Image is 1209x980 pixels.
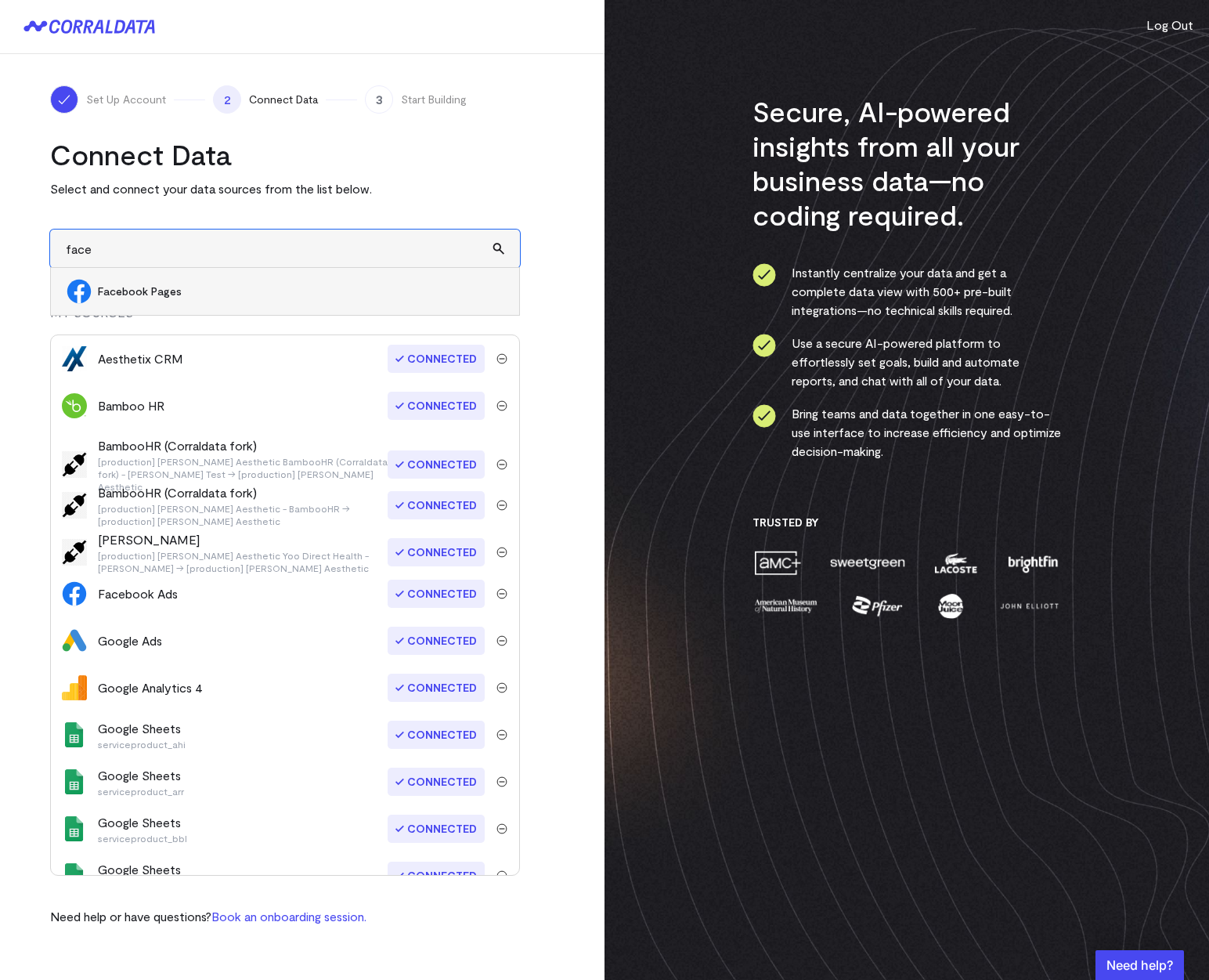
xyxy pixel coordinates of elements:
img: ico-check-white-5ff98cb1.svg [56,92,72,107]
img: google_sheets-5a4bad8e.svg [62,816,87,841]
img: lacoste-7a6b0538.png [933,549,979,577]
span: Connected [388,450,485,479]
span: Connected [388,392,485,420]
h3: Secure, AI-powered insights from all your business data—no coding required. [752,94,1062,232]
div: Facebook Ads [98,584,178,603]
span: Connect Data [249,92,318,107]
button: Log Out [1146,16,1193,34]
span: Set Up Account [86,92,166,107]
img: trash-40e54a27.svg [496,547,507,558]
span: Connected [388,345,485,373]
span: Connected [388,627,485,655]
h3: Trusted By [752,515,1062,530]
li: Bring teams and data together in one easy-to-use interface to increase efficiency and optimize de... [752,404,1062,461]
input: Search and add other data sources [50,230,520,268]
span: Start Building [401,92,467,107]
img: trash-40e54a27.svg [496,776,507,787]
p: Need help or have questions? [50,907,366,926]
img: trash-40e54a27.svg [496,682,507,693]
span: 2 [213,85,241,114]
img: trash-40e54a27.svg [496,459,507,470]
div: Google Sheets [98,860,192,891]
img: ico-check-circle-4b19435c.svg [752,263,776,287]
p: [production] [PERSON_NAME] Aesthetic Yoo Direct Health - [PERSON_NAME] → [production] [PERSON_NAM... [98,549,389,574]
span: Connected [388,491,485,519]
li: Use a secure AI-powered platform to effortlessly set goals, build and automate reports, and chat ... [752,334,1062,390]
img: aesthetix_crm-416afc8b.png [62,346,87,371]
img: moon-juice-c312e729.png [935,592,966,620]
img: default-f74cbd8b.png [62,539,87,566]
div: BambooHR (Corraldata fork) [98,483,389,527]
div: Google Sheets [98,719,186,750]
img: default-f74cbd8b.png [62,492,87,519]
div: BambooHR (Corraldata fork) [98,436,389,493]
span: 3 [365,85,393,114]
p: [production] [PERSON_NAME] Aesthetic BambooHR (Corraldata fork) - [PERSON_NAME] Test → [productio... [98,455,389,493]
img: trash-40e54a27.svg [496,823,507,834]
span: Connected [388,721,485,749]
span: Connected [388,538,485,566]
img: ico-check-circle-4b19435c.svg [752,404,776,428]
div: Google Sheets [98,813,187,844]
span: Connected [388,768,485,796]
p: serviceproduct_ahi [98,738,186,750]
p: serviceproduct_arr [98,785,184,797]
img: sweetgreen-1d1fb32c.png [828,549,907,577]
img: trash-40e54a27.svg [496,729,507,740]
div: Bamboo HR [98,396,164,415]
img: trash-40e54a27.svg [496,400,507,411]
img: trash-40e54a27.svg [496,500,507,511]
div: Aesthetix CRM [98,349,183,368]
div: [PERSON_NAME] [98,530,389,574]
img: google_ads-c8121f33.png [62,628,87,653]
div: MY SOURCES [50,303,520,335]
img: facebook_ads-56946ca1.svg [62,581,87,606]
span: Connected [388,862,485,890]
span: Connected [388,815,485,843]
div: Google Analytics 4 [98,678,203,697]
img: bamboohr-923d74db.svg [62,393,87,418]
div: Google Ads [98,631,162,650]
img: ico-check-circle-4b19435c.svg [752,334,776,357]
h2: Connect Data [50,137,520,172]
img: google_sheets-5a4bad8e.svg [62,769,87,794]
img: google_sheets-5a4bad8e.svg [62,863,87,888]
img: amc-0b11a8f1.png [752,549,803,577]
img: pfizer-e137f5fc.png [850,592,904,620]
a: Book an onboarding session. [211,909,366,924]
img: google_sheets-5a4bad8e.svg [62,722,87,747]
img: amnh-5afada46.png [752,592,820,620]
img: default-f74cbd8b.png [62,451,87,478]
img: trash-40e54a27.svg [496,870,507,881]
p: [production] [PERSON_NAME] Aesthetic - BambooHR → [production] [PERSON_NAME] Aesthetic [98,502,389,527]
img: john-elliott-25751c40.png [998,592,1061,620]
div: Google Sheets [98,766,184,797]
p: Select and connect your data sources from the list below. [50,179,520,198]
img: trash-40e54a27.svg [496,635,507,646]
img: trash-40e54a27.svg [496,588,507,599]
span: Connected [388,580,485,608]
p: serviceproduct_bbl [98,832,187,844]
img: google_analytics_4-4ee20295.svg [62,675,87,700]
span: Connected [388,674,485,702]
img: brightfin-a251e171.png [1005,549,1061,577]
li: Instantly centralize your data and get a complete data view with 500+ pre-built integrations—no t... [752,263,1062,320]
img: trash-40e54a27.svg [496,353,507,364]
img: Facebook Pages [67,279,92,304]
span: Facebook Pages [98,284,503,299]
